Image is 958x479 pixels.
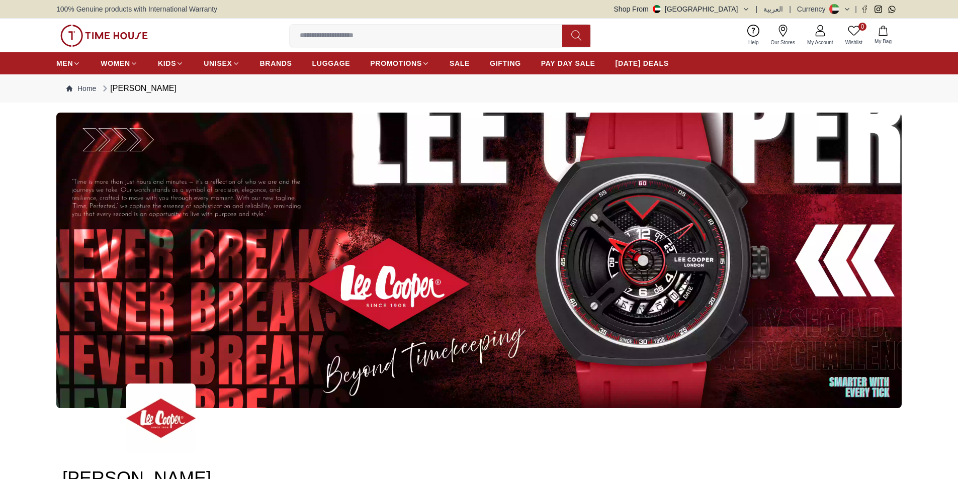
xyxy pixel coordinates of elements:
[312,58,351,68] span: LUGGAGE
[370,54,429,72] a: PROMOTIONS
[312,54,351,72] a: LUGGAGE
[56,58,73,68] span: MEN
[260,58,292,68] span: BRANDS
[260,54,292,72] a: BRANDS
[888,6,896,13] a: Whatsapp
[875,6,882,13] a: Instagram
[56,54,80,72] a: MEN
[158,54,184,72] a: KIDS
[756,4,758,14] span: |
[765,23,801,48] a: Our Stores
[490,54,521,72] a: GIFTING
[861,6,868,13] a: Facebook
[56,74,902,103] nav: Breadcrumb
[789,4,791,14] span: |
[763,4,783,14] button: العربية
[653,5,661,13] img: United Arab Emirates
[839,23,868,48] a: 0Wishlist
[450,54,470,72] a: SALE
[60,25,148,47] img: ...
[158,58,176,68] span: KIDS
[101,54,138,72] a: WOMEN
[541,54,595,72] a: PAY DAY SALE
[126,384,196,453] img: ...
[370,58,422,68] span: PROMOTIONS
[204,58,232,68] span: UNISEX
[767,39,799,46] span: Our Stores
[855,4,857,14] span: |
[616,58,669,68] span: [DATE] DEALS
[100,82,177,94] div: [PERSON_NAME]
[541,58,595,68] span: PAY DAY SALE
[66,83,96,93] a: Home
[490,58,521,68] span: GIFTING
[868,24,898,47] button: My Bag
[204,54,239,72] a: UNISEX
[450,58,470,68] span: SALE
[858,23,866,31] span: 0
[797,4,830,14] div: Currency
[56,4,217,14] span: 100% Genuine products with International Warranty
[803,39,837,46] span: My Account
[742,23,765,48] a: Help
[614,4,750,14] button: Shop From[GEOGRAPHIC_DATA]
[870,38,896,45] span: My Bag
[841,39,866,46] span: Wishlist
[744,39,763,46] span: Help
[101,58,130,68] span: WOMEN
[56,113,902,408] img: ...
[616,54,669,72] a: [DATE] DEALS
